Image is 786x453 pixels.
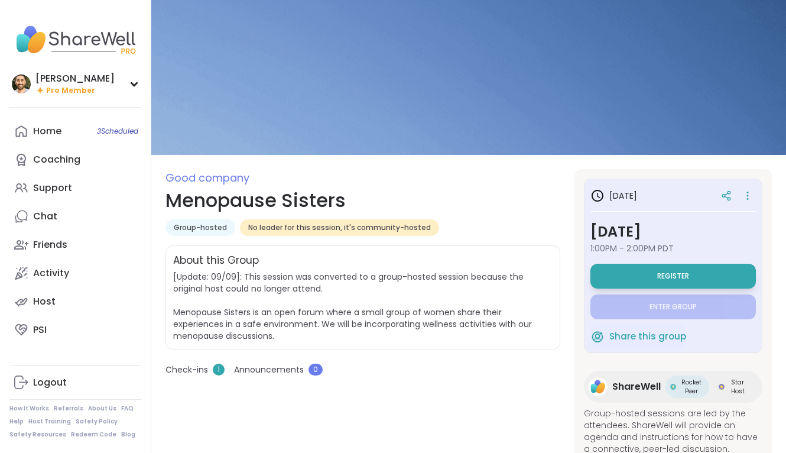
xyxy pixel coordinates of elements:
[76,418,118,426] a: Safety Policy
[97,127,138,136] span: 3 Scheduled
[165,170,249,185] span: Good company
[121,431,135,439] a: Blog
[612,380,661,394] span: ShareWell
[9,431,66,439] a: Safety Resources
[9,418,24,426] a: Help
[9,19,141,60] img: ShareWell Nav Logo
[234,364,304,376] span: Announcements
[33,323,47,336] div: PSI
[88,405,116,413] a: About Us
[9,145,141,174] a: Coaching
[589,377,608,396] img: ShareWell
[590,324,686,349] button: Share this group
[33,267,69,280] div: Activity
[33,238,67,251] div: Friends
[213,364,225,376] span: 1
[308,364,323,376] span: 0
[609,330,686,344] span: Share this group
[248,223,431,232] span: No leader for this session, it's community-hosted
[9,368,141,397] a: Logout
[670,384,676,390] img: Rocket Peer
[649,302,697,312] span: Enter group
[165,364,208,376] span: Check-ins
[121,405,134,413] a: FAQ
[9,316,141,344] a: PSI
[678,378,704,396] span: Rocket Peer
[727,378,748,396] span: Star Host
[590,264,756,289] button: Register
[12,75,31,93] img: brett
[584,371,762,403] a: ShareWellShareWellRocket PeerRocket PeerStar HostStar Host
[28,418,71,426] a: Host Training
[9,202,141,231] a: Chat
[9,259,141,287] a: Activity
[9,231,141,259] a: Friends
[9,174,141,202] a: Support
[71,431,116,439] a: Redeem Code
[174,223,227,232] span: Group-hosted
[590,189,637,203] h3: [DATE]
[165,186,560,215] h1: Menopause Sisters
[719,384,725,390] img: Star Host
[46,86,95,96] span: Pro Member
[33,295,56,308] div: Host
[33,210,57,223] div: Chat
[590,295,756,319] button: Enter group
[590,329,605,344] img: ShareWell Logomark
[35,72,115,85] div: [PERSON_NAME]
[657,271,689,281] span: Register
[9,287,141,316] a: Host
[173,271,532,342] span: [Update: 09/09]: This session was converted to a group-hosted session because the original host c...
[33,182,72,195] div: Support
[9,405,49,413] a: How It Works
[590,242,756,254] span: 1:00PM - 2:00PM PDT
[173,253,259,268] h2: About this Group
[33,376,67,389] div: Logout
[590,221,756,242] h3: [DATE]
[33,125,61,138] div: Home
[54,405,83,413] a: Referrals
[33,153,80,166] div: Coaching
[9,117,141,145] a: Home3Scheduled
